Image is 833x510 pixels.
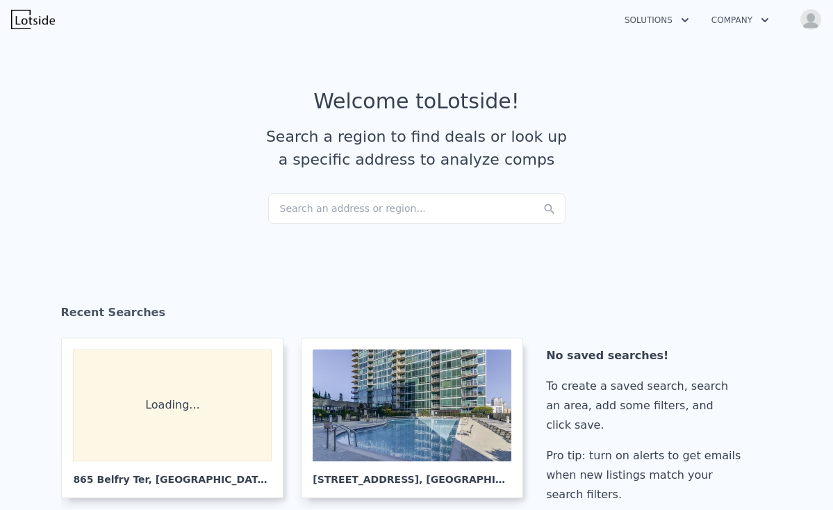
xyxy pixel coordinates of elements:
[268,193,566,224] div: Search an address or region...
[270,474,326,485] span: , GA 30213
[700,8,780,33] button: Company
[613,8,700,33] button: Solutions
[61,293,773,338] div: Recent Searches
[313,461,511,486] div: [STREET_ADDRESS] , [GEOGRAPHIC_DATA]
[546,446,746,504] div: Pro tip: turn on alerts to get emails when new listings match your search filters.
[546,377,746,435] div: To create a saved search, search an area, add some filters, and click save.
[73,461,272,486] div: 865 Belfry Ter , [GEOGRAPHIC_DATA]
[800,8,822,31] img: avatar
[11,10,55,29] img: Lotside
[61,338,295,498] a: Loading... 865 Belfry Ter, [GEOGRAPHIC_DATA],GA 30213
[546,346,746,365] div: No saved searches!
[73,349,272,461] div: Loading...
[301,338,534,498] a: [STREET_ADDRESS], [GEOGRAPHIC_DATA]
[261,125,572,171] div: Search a region to find deals or look up a specific address to analyze comps
[313,89,520,114] div: Welcome to Lotside !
